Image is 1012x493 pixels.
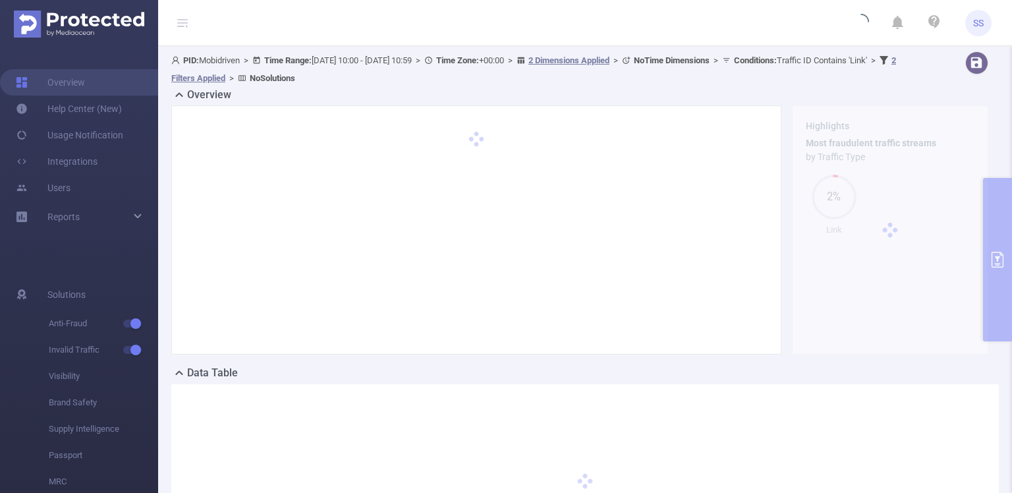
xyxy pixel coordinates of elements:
u: 2 Dimensions Applied [528,55,609,65]
b: PID: [183,55,199,65]
img: Protected Media [14,11,144,38]
span: > [225,73,238,83]
span: > [867,55,880,65]
a: Usage Notification [16,122,123,148]
i: icon: user [171,56,183,65]
span: Invalid Traffic [49,337,158,363]
b: Conditions : [734,55,777,65]
b: Time Zone: [436,55,479,65]
span: SS [973,10,984,36]
b: Time Range: [264,55,312,65]
span: Solutions [47,281,86,308]
i: icon: loading [853,14,869,32]
span: > [412,55,424,65]
h2: Data Table [187,365,238,381]
span: > [710,55,722,65]
a: Overview [16,69,85,96]
span: Brand Safety [49,390,158,416]
b: No Time Dimensions [634,55,710,65]
a: Help Center (New) [16,96,122,122]
span: Reports [47,212,80,222]
a: Users [16,175,70,201]
span: > [609,55,622,65]
span: Visibility [49,363,158,390]
span: Traffic ID Contains 'Link' [734,55,867,65]
span: > [504,55,517,65]
a: Reports [47,204,80,230]
b: No Solutions [250,73,295,83]
a: Integrations [16,148,98,175]
span: Supply Intelligence [49,416,158,442]
h2: Overview [187,87,231,103]
span: > [240,55,252,65]
span: Mobidriven [DATE] 10:00 - [DATE] 10:59 +00:00 [171,55,896,83]
span: Anti-Fraud [49,310,158,337]
span: Passport [49,442,158,469]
